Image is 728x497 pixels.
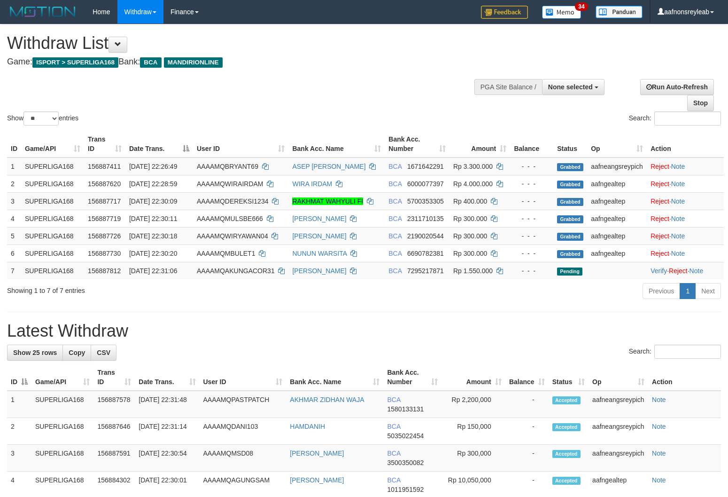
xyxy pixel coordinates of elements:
button: None selected [542,79,604,95]
span: 156887730 [88,250,121,257]
span: Copy 6000077397 to clipboard [407,180,444,188]
td: 156887646 [93,418,135,445]
img: MOTION_logo.png [7,5,78,19]
span: BCA [388,232,402,240]
a: Reject [651,232,669,240]
td: AAAAMQPASTPATCH [200,391,287,418]
a: Reject [651,215,669,222]
span: AAAAMQAKUNGACOR31 [197,267,275,275]
a: Run Auto-Refresh [640,79,714,95]
a: Previous [643,283,680,299]
td: Rp 150,000 [441,418,505,445]
td: - [505,391,549,418]
a: NUNUN WARSITA [292,250,347,257]
a: Note [671,250,685,257]
span: Grabbed [557,250,583,258]
span: [DATE] 22:30:20 [129,250,177,257]
a: RAKHMAT WAHYULI FI [292,197,363,205]
td: · [647,210,724,227]
label: Search: [629,111,721,126]
th: Balance [510,131,553,158]
span: BCA [388,163,402,170]
a: Note [652,423,666,430]
span: 156887812 [88,267,121,275]
a: [PERSON_NAME] [292,215,346,222]
a: Note [652,396,666,403]
select: Showentries [23,111,59,126]
span: Grabbed [557,215,583,223]
td: Rp 300,000 [441,445,505,472]
td: SUPERLIGA168 [31,418,93,445]
td: · [647,175,724,192]
img: panduan.png [596,6,643,18]
td: 2 [7,418,31,445]
span: Accepted [552,396,581,404]
a: [PERSON_NAME] [292,267,346,275]
span: Show 25 rows [13,349,57,356]
td: aafneangsreypich [587,158,647,175]
td: SUPERLIGA168 [21,245,84,262]
span: Copy 2311710135 to clipboard [407,215,444,222]
a: Note [671,163,685,170]
th: ID [7,131,21,158]
span: Rp 3.300.000 [453,163,493,170]
a: [PERSON_NAME] [292,232,346,240]
span: AAAAMQWIRYAWAN04 [197,232,268,240]
img: Button%20Memo.svg [542,6,581,19]
span: Copy 1011951592 to clipboard [387,486,424,493]
span: BCA [387,396,400,403]
td: 6 [7,245,21,262]
span: Grabbed [557,163,583,171]
th: Action [647,131,724,158]
span: [DATE] 22:30:09 [129,197,177,205]
td: · [647,227,724,245]
span: CSV [97,349,110,356]
a: [PERSON_NAME] [290,450,344,457]
a: [PERSON_NAME] [290,476,344,484]
td: · [647,158,724,175]
span: Grabbed [557,181,583,189]
a: Next [695,283,721,299]
span: Rp 4.000.000 [453,180,493,188]
a: Note [671,215,685,222]
td: SUPERLIGA168 [21,262,84,279]
span: [DATE] 22:26:49 [129,163,177,170]
span: [DATE] 22:31:06 [129,267,177,275]
h1: Withdraw List [7,34,476,53]
th: Bank Acc. Name: activate to sort column ascending [288,131,385,158]
a: Note [689,267,704,275]
input: Search: [654,345,721,359]
div: PGA Site Balance / [474,79,542,95]
th: Status [553,131,587,158]
th: Action [648,364,721,391]
td: aafngealtep [587,192,647,210]
td: aafngealtep [587,175,647,192]
div: - - - [514,266,550,276]
span: BCA [387,476,400,484]
th: Date Trans.: activate to sort column ascending [135,364,199,391]
span: BCA [388,267,402,275]
a: 1 [680,283,696,299]
label: Show entries [7,111,78,126]
td: SUPERLIGA168 [21,227,84,245]
th: Status: activate to sort column ascending [549,364,589,391]
td: aafngealtep [587,210,647,227]
div: - - - [514,249,550,258]
td: - [505,445,549,472]
td: [DATE] 22:31:48 [135,391,199,418]
td: SUPERLIGA168 [21,158,84,175]
td: 3 [7,445,31,472]
span: Copy 1580133131 to clipboard [387,405,424,413]
span: Rp 300.000 [453,250,487,257]
a: AKHMAR ZIDHAN WAJA [290,396,364,403]
td: aafneangsreypich [589,445,648,472]
a: Verify [651,267,667,275]
span: 156887719 [88,215,121,222]
a: Note [671,180,685,188]
td: SUPERLIGA168 [31,391,93,418]
span: BCA [387,450,400,457]
span: 156887620 [88,180,121,188]
div: - - - [514,231,550,241]
span: Rp 300.000 [453,215,487,222]
td: 4 [7,210,21,227]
